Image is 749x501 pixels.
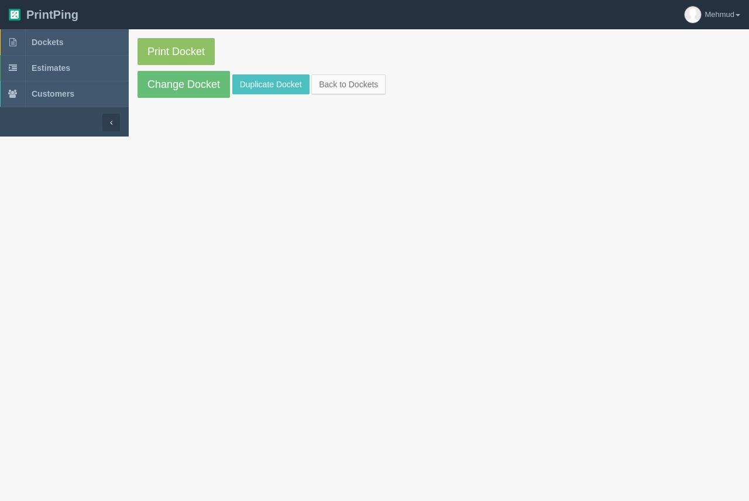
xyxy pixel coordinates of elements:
[32,38,63,47] span: Dockets
[311,74,386,94] a: Back to Dockets
[32,63,70,73] span: Estimates
[138,38,215,65] a: Print Docket
[9,9,20,21] img: logo-3e63b451c926e2ac314895c53de4908e5d424f24456219fb08d385ab2e579770.png
[32,89,74,98] span: Customers
[232,74,310,94] a: Duplicate Docket
[138,71,230,98] a: Change Docket
[685,6,701,23] img: avatar_default-7531ab5dedf162e01f1e0bb0964e6a185e93c5c22dfe317fb01d7f8cd2b1632c.jpg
